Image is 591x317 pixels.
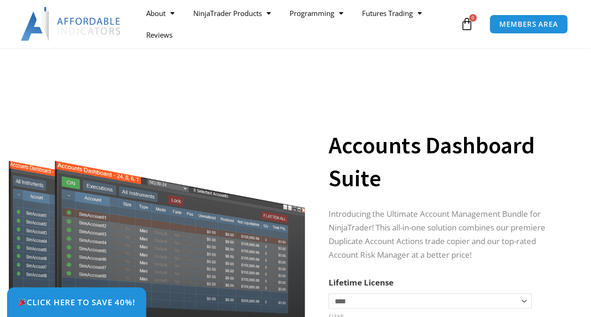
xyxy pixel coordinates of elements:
[469,14,477,22] span: 0
[137,2,184,24] a: About
[280,2,353,24] a: Programming
[21,7,122,41] img: LogoAI | Affordable Indicators – NinjaTrader
[18,298,26,306] img: 🎉
[329,207,567,262] p: Introducing the Ultimate Account Management Bundle for NinjaTrader! This all-in-one solution comb...
[489,15,568,34] a: MEMBERS AREA
[137,24,182,46] a: Reviews
[18,298,135,306] span: Click Here to save 40%!
[329,129,567,195] h1: Accounts Dashboard Suite
[7,287,146,317] a: 🎉Click Here to save 40%!
[184,2,280,24] a: NinjaTrader Products
[353,2,431,24] a: Futures Trading
[446,10,488,38] a: 0
[137,2,458,46] nav: Menu
[499,21,558,28] span: MEMBERS AREA
[329,277,394,288] label: Lifetime License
